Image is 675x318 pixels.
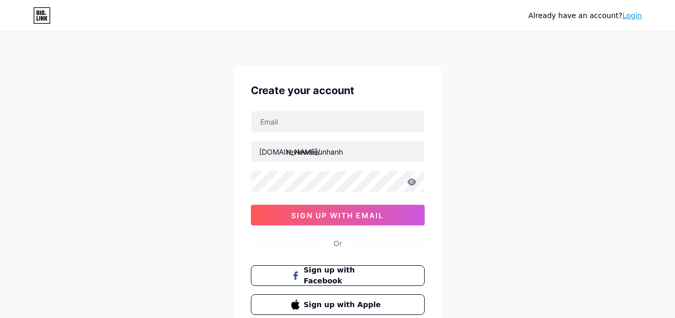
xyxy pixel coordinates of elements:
[304,265,384,286] span: Sign up with Facebook
[259,146,320,157] div: [DOMAIN_NAME]/
[251,294,425,315] button: Sign up with Apple
[251,265,425,286] button: Sign up with Facebook
[251,205,425,225] button: sign up with email
[304,299,384,310] span: Sign up with Apple
[622,11,642,20] a: Login
[291,211,384,220] span: sign up with email
[334,238,342,249] div: Or
[251,83,425,98] div: Create your account
[251,111,424,132] input: Email
[251,141,424,162] input: username
[529,10,642,21] div: Already have an account?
